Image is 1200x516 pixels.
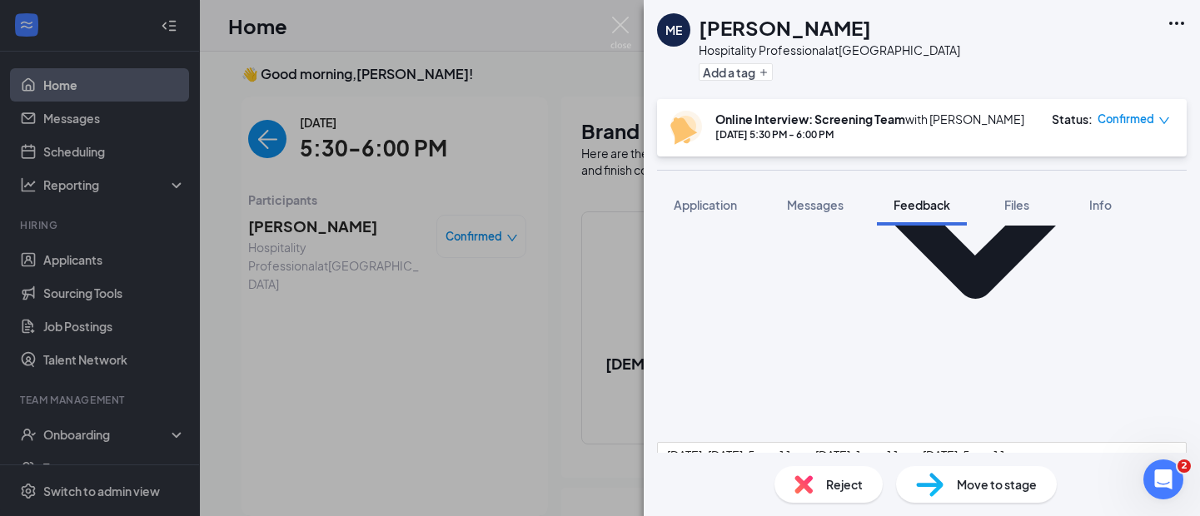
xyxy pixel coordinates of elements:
span: Application [674,197,737,212]
div: with [PERSON_NAME] [715,111,1024,127]
svg: Plus [759,67,769,77]
span: Reject [826,475,863,494]
div: Status : [1052,111,1093,127]
svg: Ellipses [1167,13,1187,33]
h1: [PERSON_NAME] [699,13,871,42]
span: down [1158,115,1170,127]
div: What is your availability? [657,19,764,442]
button: PlusAdd a tag [699,63,773,81]
div: ME [665,22,682,38]
div: [DATE] 5:30 PM - 6:00 PM [715,127,1024,141]
div: Hospitality Professional at [GEOGRAPHIC_DATA] [699,42,960,58]
b: Online Interview: Screening Team [715,112,905,127]
svg: ChevronDown [764,19,1187,442]
span: Messages [787,197,844,212]
span: Files [1004,197,1029,212]
span: 2 [1178,459,1191,473]
span: Confirmed [1098,111,1154,127]
span: Info [1089,197,1112,212]
iframe: Intercom live chat [1143,459,1183,499]
span: Move to stage [957,475,1037,494]
span: Feedback [894,197,950,212]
